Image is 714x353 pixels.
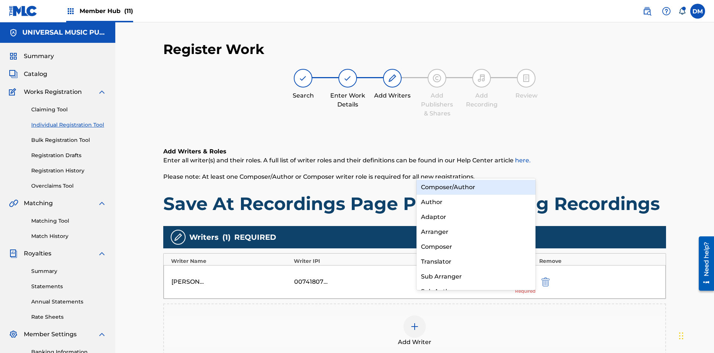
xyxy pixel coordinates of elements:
[31,152,106,159] a: Registration Drafts
[31,182,106,190] a: Overclaims Tool
[388,74,397,83] img: step indicator icon for Add Writers
[31,298,106,306] a: Annual Statements
[294,257,413,265] div: Writer IPI
[163,41,264,58] h2: Register Work
[22,28,106,37] h5: UNIVERSAL MUSIC PUB GROUP
[693,233,714,295] iframe: Resource Center
[31,232,106,240] a: Match History
[163,173,475,180] span: Please note: At least one Composer/Author or Composer writer role is required for all new registr...
[662,7,671,16] img: help
[416,254,535,269] div: Translator
[463,91,500,109] div: Add Recording
[31,136,106,144] a: Bulk Registration Tool
[31,283,106,290] a: Statements
[640,4,654,19] a: Public Search
[299,74,308,83] img: step indicator icon for Search
[31,313,106,321] a: Rate Sheets
[416,195,535,210] div: Author
[418,91,456,118] div: Add Publishers & Shares
[171,257,290,265] div: Writer Name
[31,121,106,129] a: Individual Registration Tool
[80,7,133,15] span: Member Hub
[24,330,77,339] span: Member Settings
[31,217,106,225] a: Matching Tool
[9,52,18,61] img: Summary
[284,91,322,100] div: Search
[97,249,106,258] img: expand
[9,88,19,96] img: Works Registration
[24,199,53,208] span: Matching
[416,239,535,254] div: Composer
[416,210,535,225] div: Adaptor
[522,74,531,83] img: step indicator icon for Review
[9,28,18,37] img: Accounts
[222,232,231,243] span: ( 1 )
[679,325,684,347] div: Drag
[643,7,652,16] img: search
[329,91,366,109] div: Enter Work Details
[189,232,219,243] span: Writers
[515,288,535,295] span: Required
[9,249,18,258] img: Royalties
[31,267,106,275] a: Summary
[24,249,51,258] span: Royalties
[31,106,106,114] a: Claiming Tool
[432,74,441,83] img: step indicator icon for Add Publishers & Shares
[9,70,18,79] img: Catalog
[174,233,183,242] img: writers
[374,91,411,100] div: Add Writers
[678,7,686,15] div: Notifications
[97,199,106,208] img: expand
[410,322,419,331] img: add
[66,7,75,16] img: Top Rightsholders
[398,338,431,347] span: Add Writer
[539,257,658,265] div: Remove
[9,6,38,16] img: MLC Logo
[690,4,705,19] div: User Menu
[416,284,535,299] div: Sub Author
[508,91,545,100] div: Review
[343,74,352,83] img: step indicator icon for Enter Work Details
[31,167,106,175] a: Registration History
[659,4,674,19] div: Help
[416,269,535,284] div: Sub Arranger
[163,193,666,215] h1: Save At Recordings Page Prior To Adding Recordings
[234,232,276,243] span: REQUIRED
[677,317,714,353] iframe: Chat Widget
[163,147,666,156] h6: Add Writers & Roles
[24,70,47,79] span: Catalog
[541,277,550,286] img: 12a2ab48e56ec057fbd8.svg
[9,199,18,208] img: Matching
[416,225,535,239] div: Arranger
[416,180,535,195] div: Composer/Author
[24,52,54,61] span: Summary
[163,157,531,164] span: Enter all writer(s) and their roles. A full list of writer roles and their definitions can be fou...
[9,330,18,339] img: Member Settings
[97,330,106,339] img: expand
[97,88,106,96] img: expand
[9,70,47,79] a: CatalogCatalog
[515,157,531,164] a: here.
[477,74,486,83] img: step indicator icon for Add Recording
[124,7,133,15] span: (11)
[24,88,82,96] span: Works Registration
[9,52,54,61] a: SummarySummary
